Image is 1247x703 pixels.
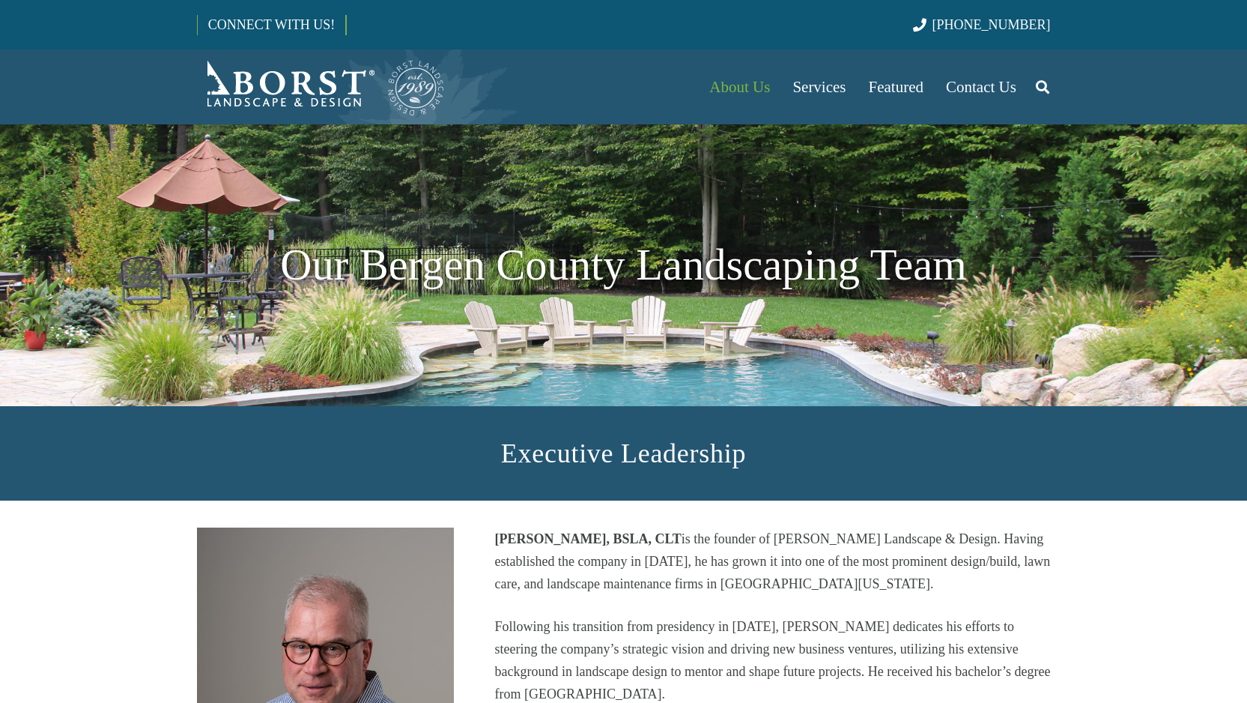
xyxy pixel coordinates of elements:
a: [PHONE_NUMBER] [913,17,1050,32]
span: About Us [709,78,770,96]
h1: Our Bergen County Landscaping Team [197,232,1051,298]
a: CONNECT WITH US! [198,7,345,43]
a: Services [781,49,857,124]
span: Featured [869,78,923,96]
a: About Us [698,49,781,124]
span: Contact Us [946,78,1016,96]
span: Services [792,78,846,96]
a: Search [1028,68,1058,106]
a: Contact Us [935,49,1028,124]
h2: Executive Leadership [197,433,1051,474]
a: Borst-Logo [197,57,446,117]
p: is the founder of [PERSON_NAME] Landscape & Design. Having established the company in [DATE], he ... [494,528,1050,595]
a: Featured [858,49,935,124]
strong: [PERSON_NAME], BSLA, CLT [494,531,681,546]
span: [PHONE_NUMBER] [932,17,1051,32]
